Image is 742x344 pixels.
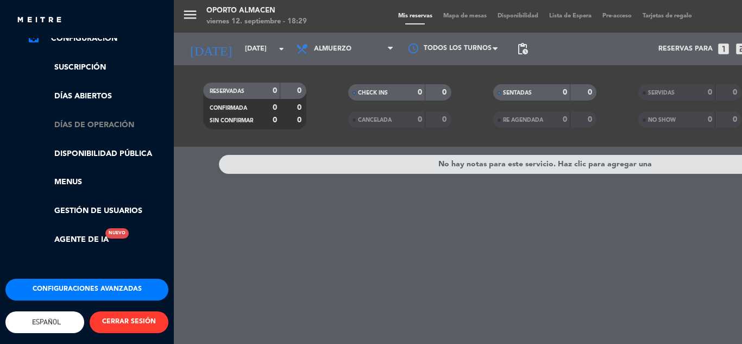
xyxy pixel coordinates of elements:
div: Nuevo [105,228,129,239]
a: Menus [27,176,168,189]
a: Suscripción [27,61,168,74]
a: Agente de IANuevo [27,234,109,246]
a: Configuración [27,32,168,45]
a: Gestión de usuarios [27,205,168,217]
a: Días de Operación [27,119,168,132]
a: Días abiertos [27,90,168,103]
button: CERRAR SESIÓN [90,311,168,333]
button: Configuraciones avanzadas [5,279,168,301]
span: Español [29,318,61,326]
img: MEITRE [16,16,62,24]
a: Disponibilidad pública [27,148,168,160]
